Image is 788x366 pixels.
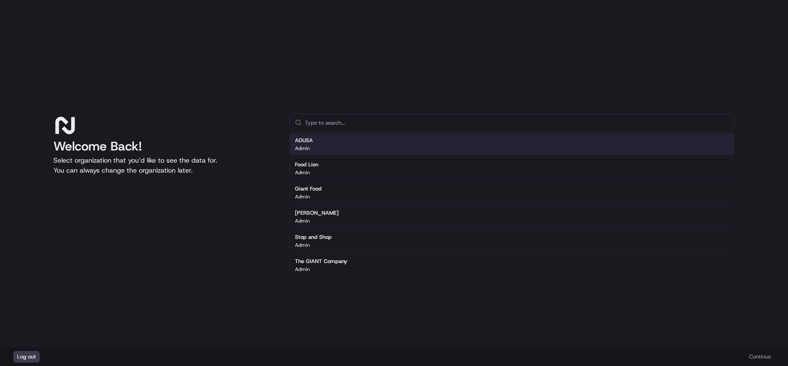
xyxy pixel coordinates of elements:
p: Admin [295,218,310,224]
h2: Giant Food [295,185,322,193]
input: Type to search... [305,114,729,131]
p: Select organization that you’d like to see the data for. You can always change the organization l... [53,155,276,175]
h2: Food Lion [295,161,318,168]
h2: The GIANT Company [295,258,347,265]
h1: Welcome Back! [53,139,276,154]
p: Admin [295,145,310,152]
p: Admin [295,266,310,273]
p: Admin [295,169,310,176]
h2: Stop and Shop [295,233,332,241]
p: Admin [295,242,310,248]
h2: ADUSA [295,137,313,144]
button: Log out [13,351,40,363]
h2: [PERSON_NAME] [295,209,339,217]
div: Suggestions [290,131,735,278]
p: Admin [295,193,310,200]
